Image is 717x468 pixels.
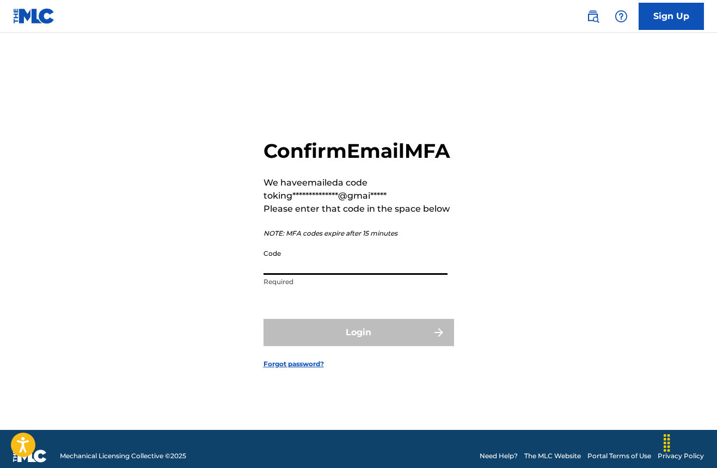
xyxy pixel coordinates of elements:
[263,277,448,287] p: Required
[658,451,704,461] a: Privacy Policy
[60,451,186,461] span: Mechanical Licensing Collective © 2025
[663,416,717,468] iframe: Chat Widget
[263,139,454,163] h2: Confirm Email MFA
[582,5,604,27] a: Public Search
[639,3,704,30] a: Sign Up
[586,10,599,23] img: search
[658,427,676,459] div: Drag
[610,5,632,27] div: Help
[263,202,454,215] p: Please enter that code in the space below
[615,10,628,23] img: help
[263,229,454,238] p: NOTE: MFA codes expire after 15 minutes
[263,359,324,369] a: Forgot password?
[524,451,581,461] a: The MLC Website
[13,8,55,24] img: MLC Logo
[587,451,651,461] a: Portal Terms of Use
[13,449,47,463] img: logo
[480,451,518,461] a: Need Help?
